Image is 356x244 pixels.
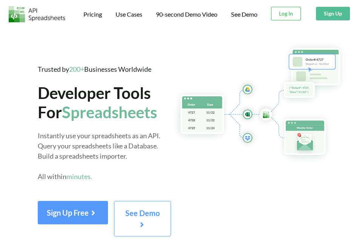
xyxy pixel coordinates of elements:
img: Hero Spreadsheet Flow [171,42,356,166]
a: See Demo [114,222,171,229]
span: Pricing [83,11,102,18]
span: Instantly use your spreadsheets as an API. Query your spreadsheets like a Database. Build a sprea... [38,131,160,181]
span: See Demo [125,208,160,229]
button: See Demo [114,201,171,236]
span: 90-second Demo Video [156,11,217,17]
button: Sign Up [316,7,350,20]
button: Log In [271,7,301,20]
a: See Demo [231,11,257,19]
span: Sign Up Free [47,208,99,217]
span: Spreadsheets [62,103,157,122]
span: Developer Tools For [38,83,157,121]
img: Logo.png [9,6,65,22]
span: minutes. [66,172,92,181]
button: Sign Up Free [38,201,108,224]
span: 200+ [69,65,84,73]
span: Use Cases [116,11,142,18]
span: Trusted by Businesses Worldwide [38,65,151,73]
